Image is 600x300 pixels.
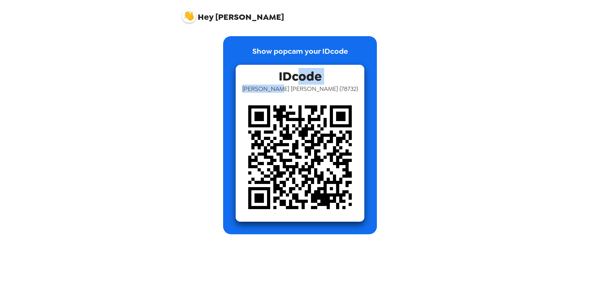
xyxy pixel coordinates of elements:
span: [PERSON_NAME] [PERSON_NAME] ( 78732 ) [242,85,358,93]
img: profile pic [182,9,196,23]
span: [PERSON_NAME] [182,6,284,21]
img: qr code [236,93,364,222]
p: Show popcam your IDcode [252,46,348,65]
span: IDcode [279,65,322,85]
span: Hey [198,11,213,23]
